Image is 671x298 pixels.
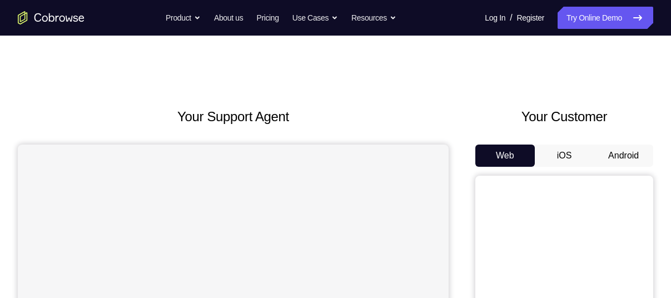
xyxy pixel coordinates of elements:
[18,11,85,24] a: Go to the home page
[292,7,338,29] button: Use Cases
[535,145,594,167] button: iOS
[256,7,279,29] a: Pricing
[517,7,544,29] a: Register
[166,7,201,29] button: Product
[214,7,243,29] a: About us
[594,145,653,167] button: Android
[558,7,653,29] a: Try Online Demo
[485,7,505,29] a: Log In
[351,7,396,29] button: Resources
[475,107,653,127] h2: Your Customer
[18,107,449,127] h2: Your Support Agent
[475,145,535,167] button: Web
[510,11,512,24] span: /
